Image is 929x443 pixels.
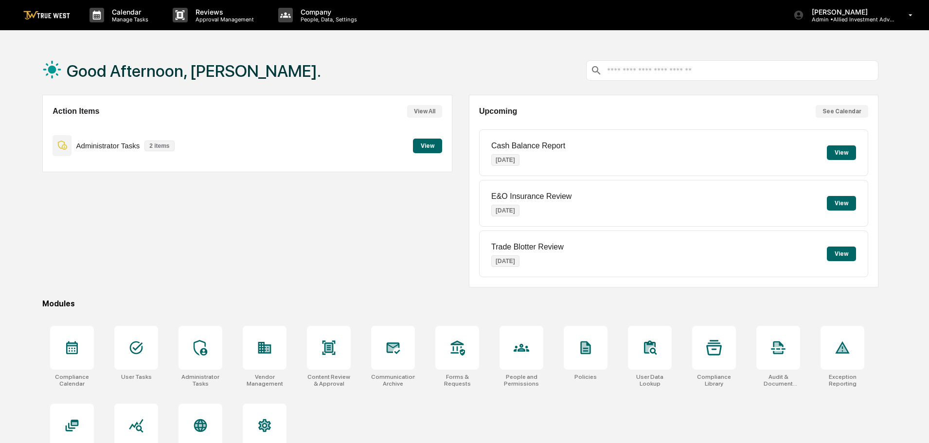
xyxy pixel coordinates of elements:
[76,142,140,150] p: Administrator Tasks
[53,107,99,116] h2: Action Items
[500,373,543,387] div: People and Permissions
[804,8,894,16] p: [PERSON_NAME]
[827,247,856,261] button: View
[188,8,259,16] p: Reviews
[42,299,878,308] div: Modules
[898,411,924,437] iframe: Open customer support
[121,373,152,380] div: User Tasks
[816,105,868,118] button: See Calendar
[435,373,479,387] div: Forms & Requests
[491,154,519,166] p: [DATE]
[413,139,442,153] button: View
[293,16,362,23] p: People, Data, Settings
[188,16,259,23] p: Approval Management
[144,141,174,151] p: 2 items
[692,373,736,387] div: Compliance Library
[491,243,564,251] p: Trade Blotter Review
[821,373,864,387] div: Exception Reporting
[491,142,565,150] p: Cash Balance Report
[756,373,800,387] div: Audit & Document Logs
[179,373,222,387] div: Administrator Tasks
[491,255,519,267] p: [DATE]
[23,11,70,20] img: logo
[371,373,415,387] div: Communications Archive
[67,61,321,81] h1: Good Afternoon, [PERSON_NAME].
[574,373,597,380] div: Policies
[307,373,351,387] div: Content Review & Approval
[804,16,894,23] p: Admin • Allied Investment Advisors
[50,373,94,387] div: Compliance Calendar
[407,105,442,118] button: View All
[827,145,856,160] button: View
[104,8,153,16] p: Calendar
[491,205,519,216] p: [DATE]
[243,373,286,387] div: Vendor Management
[827,196,856,211] button: View
[491,192,572,201] p: E&O Insurance Review
[293,8,362,16] p: Company
[628,373,672,387] div: User Data Lookup
[479,107,517,116] h2: Upcoming
[413,141,442,150] a: View
[104,16,153,23] p: Manage Tasks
